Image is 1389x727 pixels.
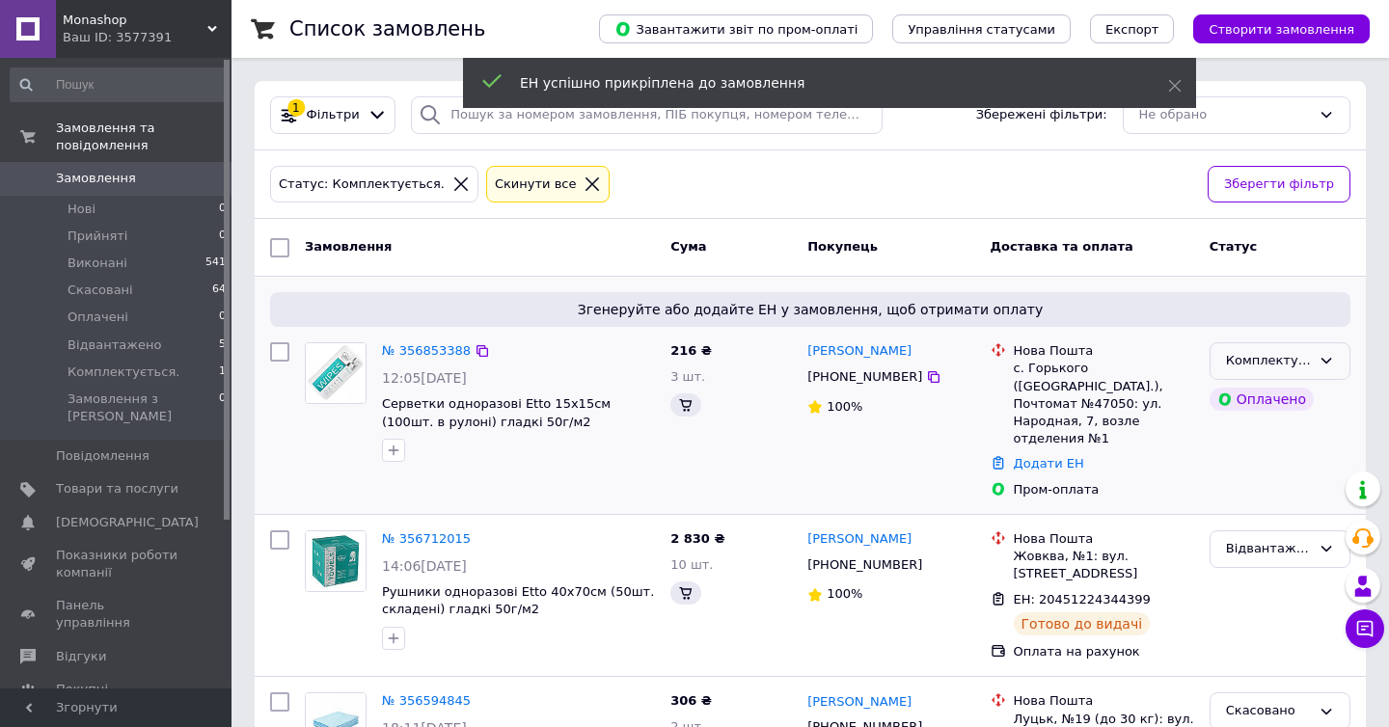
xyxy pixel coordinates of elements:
[382,370,467,386] span: 12:05[DATE]
[219,228,226,245] span: 0
[382,396,611,429] a: Серветки одноразові Etto 15х15см (100шт. в рулоні) гладкі 50г/м2
[56,170,136,187] span: Замовлення
[670,531,724,546] span: 2 830 ₴
[1193,14,1370,43] button: Створити замовлення
[219,363,226,381] span: 1
[1210,388,1314,411] div: Оплачено
[382,531,471,546] a: № 356712015
[68,309,128,326] span: Оплачені
[212,282,226,299] span: 64
[10,67,228,102] input: Пошук
[1226,701,1311,721] div: Скасовано
[56,597,178,632] span: Панель управління
[68,282,133,299] span: Скасовані
[1014,481,1194,498] div: Пром-оплата
[1174,21,1370,36] a: Створити замовлення
[807,557,922,572] span: [PHONE_NUMBER]
[1226,539,1311,559] div: Відвантажено
[1014,692,1194,710] div: Нова Пошта
[68,201,95,218] span: Нові
[205,255,226,272] span: 541
[1014,592,1151,606] span: ЕН: 20451224344399
[56,681,108,698] span: Покупці
[491,175,581,195] div: Cкинути все
[287,99,305,117] div: 1
[908,22,1055,37] span: Управління статусами
[68,363,179,381] span: Комплектується.
[599,14,873,43] button: Завантажити звіт по пром-оплаті
[219,390,226,425] span: 0
[1014,643,1194,660] div: Оплата на рахунок
[382,343,471,358] a: № 356853388
[670,557,713,572] span: 10 шт.
[56,480,178,498] span: Товари та послуги
[807,369,922,384] span: [PHONE_NUMBER]
[289,17,485,40] h1: Список замовлень
[807,239,878,254] span: Покупець
[68,337,161,354] span: Відвантажено
[56,447,150,465] span: Повідомлення
[1105,22,1159,37] span: Експорт
[520,73,1120,93] div: ЕН успішно прикріплена до замовлення
[1014,456,1084,471] a: Додати ЕН
[411,96,883,134] input: Пошук за номером замовлення, ПІБ покупця, номером телефону, Email, номером накладної
[382,558,467,574] span: 14:06[DATE]
[1208,166,1350,203] button: Зберегти фільтр
[991,239,1133,254] span: Доставка та оплата
[827,399,862,414] span: 100%
[670,343,712,358] span: 216 ₴
[1090,14,1175,43] button: Експорт
[56,547,178,581] span: Показники роботи компанії
[68,228,127,245] span: Прийняті
[1014,360,1194,447] div: с. Горького ([GEOGRAPHIC_DATA].), Почтомат №47050: ул. Народная, 7, возле отделения №1
[807,342,912,361] a: [PERSON_NAME]
[306,531,366,591] img: Фото товару
[56,120,231,154] span: Замовлення та повідомлення
[382,584,654,617] a: Рушники одноразові Etto 40х70см (50шт. складені) гладкі 50г/м2
[305,239,392,254] span: Замовлення
[670,239,706,254] span: Cума
[670,693,712,708] span: 306 ₴
[670,369,705,384] span: 3 шт.
[1139,105,1311,125] div: Не обрано
[219,201,226,218] span: 0
[827,586,862,601] span: 100%
[1210,239,1258,254] span: Статус
[305,530,367,592] a: Фото товару
[614,20,858,38] span: Завантажити звіт по пром-оплаті
[807,693,912,712] a: [PERSON_NAME]
[1346,609,1384,648] button: Чат з покупцем
[219,309,226,326] span: 0
[1224,175,1334,195] span: Зберегти фільтр
[68,390,219,425] span: Замовлення з [PERSON_NAME]
[307,106,360,124] span: Фільтри
[382,693,471,708] a: № 356594845
[306,343,366,403] img: Фото товару
[56,648,106,665] span: Відгуки
[56,514,199,531] span: [DEMOGRAPHIC_DATA]
[63,12,207,29] span: Monashop
[219,337,226,354] span: 5
[1014,342,1194,360] div: Нова Пошта
[278,300,1343,319] span: Згенеруйте або додайте ЕН у замовлення, щоб отримати оплату
[305,342,367,404] a: Фото товару
[976,106,1107,124] span: Збережені фільтри:
[1014,548,1194,582] div: Жовква, №1: вул. [STREET_ADDRESS]
[807,530,912,549] a: [PERSON_NAME]
[1014,530,1194,548] div: Нова Пошта
[63,29,231,46] div: Ваш ID: 3577391
[68,255,127,272] span: Виконані
[1209,22,1354,37] span: Створити замовлення
[1014,612,1151,635] div: Готово до видачі
[892,14,1071,43] button: Управління статусами
[275,175,449,195] div: Статус: Комплектується.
